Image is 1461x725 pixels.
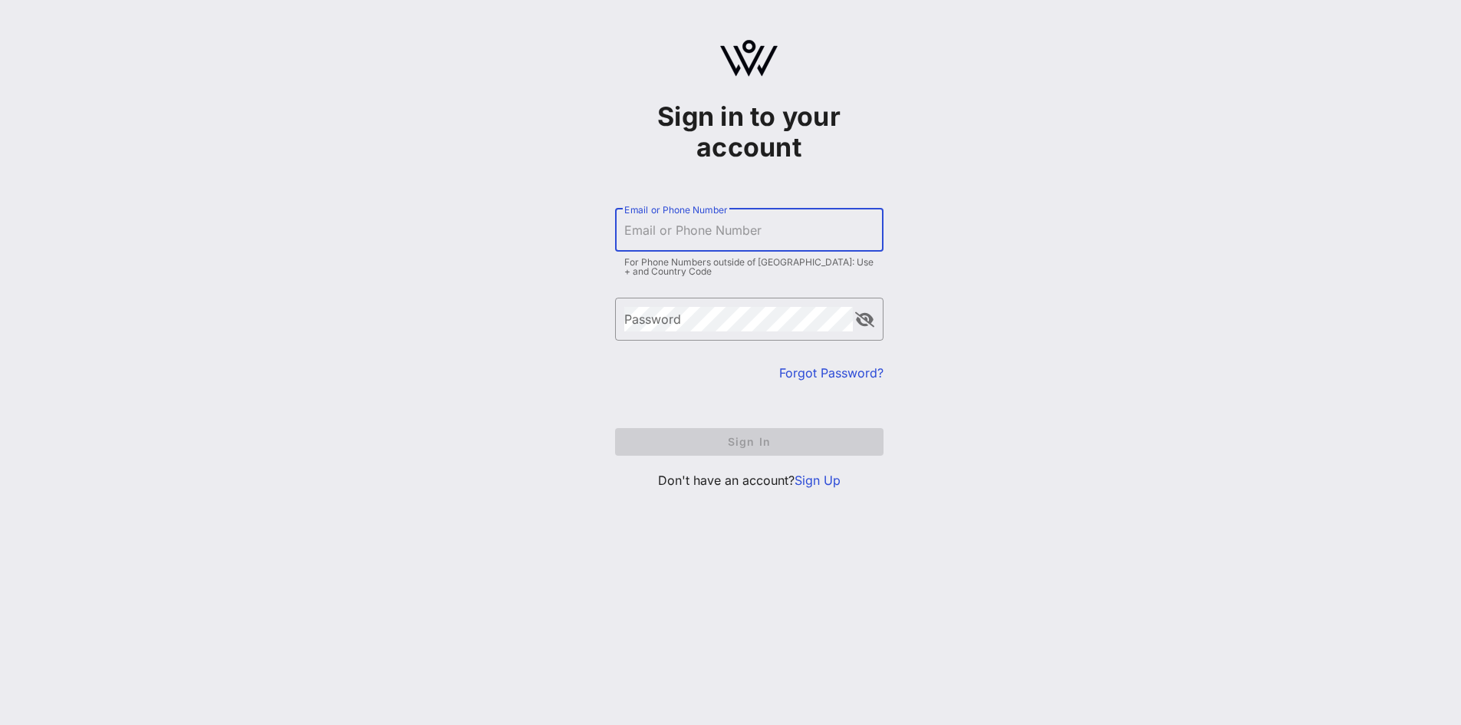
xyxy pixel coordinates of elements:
img: logo.svg [720,40,778,77]
label: Email or Phone Number [624,204,727,216]
div: For Phone Numbers outside of [GEOGRAPHIC_DATA]: Use + and Country Code [624,258,874,276]
a: Sign Up [795,473,841,488]
h1: Sign in to your account [615,101,884,163]
a: Forgot Password? [779,365,884,381]
p: Don't have an account? [615,471,884,489]
input: Email or Phone Number [624,218,874,242]
button: append icon [855,312,874,328]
